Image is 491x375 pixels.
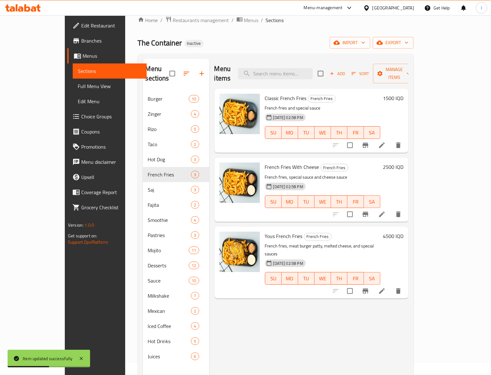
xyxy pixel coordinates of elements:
button: SA [364,195,380,208]
span: Classic French Fries [265,93,307,103]
span: French Fries [304,233,331,240]
button: Branch-specific-item [358,138,373,153]
div: Burger [148,95,189,103]
span: 4 [191,217,199,223]
a: Home [138,16,158,24]
span: TH [334,274,345,283]
span: 3 [191,232,199,238]
button: MO [282,195,298,208]
input: search [238,68,313,79]
div: Desserts12 [143,258,209,273]
span: Choice Groups [81,113,142,120]
div: items [189,262,199,269]
div: items [189,247,199,254]
span: 10 [189,96,199,102]
img: Yous French Fries [219,232,260,272]
span: Smoothie [148,216,191,224]
nav: Menu sections [143,89,209,366]
div: French Fries [308,95,336,103]
span: FR [350,128,361,137]
a: Coverage Report [67,185,147,200]
div: items [191,322,199,330]
div: Smoothie4 [143,212,209,228]
span: 12 [189,263,199,269]
button: FR [347,195,364,208]
span: Milkshake [148,292,191,300]
div: items [191,292,199,300]
span: 11 [189,247,199,253]
div: Burger10 [143,91,209,106]
div: Pastries3 [143,228,209,243]
span: 1.0.0 [84,221,94,229]
button: TU [298,195,315,208]
button: TU [298,272,315,285]
div: Taco2 [143,137,209,152]
span: TH [334,128,345,137]
span: Upsell [81,173,142,181]
span: Mojito [148,247,189,254]
span: Hot Dog [148,156,191,163]
a: Grocery Checklist [67,200,147,215]
span: 5 [191,126,199,132]
div: Item updated successfully [23,355,72,362]
a: Edit menu item [378,141,386,149]
span: French Fries [148,171,191,178]
span: 2 [191,308,199,314]
span: WE [317,128,328,137]
span: SA [366,128,378,137]
button: Branch-specific-item [358,283,373,299]
li: / [261,16,263,24]
img: Classic French Fries [219,94,260,134]
button: MO [282,126,298,139]
button: TH [331,126,347,139]
span: Coverage Report [81,188,142,196]
div: Hot Drinks5 [143,334,209,349]
span: Sections [266,16,284,24]
a: Full Menu View [73,79,147,94]
div: Juices [148,353,191,360]
a: Menus [236,16,259,24]
button: WE [315,195,331,208]
span: Edit Restaurant [81,22,142,29]
span: Pastries [148,231,191,239]
li: / [232,16,234,24]
div: items [191,125,199,133]
span: Yous French Fries [265,231,303,241]
span: Menus [244,16,259,24]
span: SA [366,197,378,206]
span: Select to update [343,139,357,152]
span: Zinger [148,110,191,118]
span: Add [329,70,346,77]
span: FR [350,274,361,283]
div: Fajita2 [143,197,209,212]
span: Mexican [148,307,191,315]
span: l [481,4,482,11]
button: Sort [350,69,371,79]
span: Coupons [81,128,142,135]
span: SA [366,274,378,283]
p: French fries, meat burger patty, melted cheese, and special sauces [265,242,380,258]
div: Hot Dog3 [143,152,209,167]
div: Sauce [148,277,189,284]
button: FR [347,126,364,139]
span: Taco [148,140,191,148]
span: SU [268,274,279,283]
div: Mojito11 [143,243,209,258]
span: 10 [189,278,199,284]
a: Edit Menu [73,94,147,109]
h6: 2500 IQD [383,163,403,171]
div: Rizo5 [143,122,209,137]
li: / [161,16,163,24]
button: export [373,37,414,49]
span: Sort sections [179,66,194,81]
div: Iced Coffee [148,322,191,330]
div: items [191,216,199,224]
button: import [330,37,370,49]
span: WE [317,274,328,283]
div: items [191,337,199,345]
div: items [189,277,199,284]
